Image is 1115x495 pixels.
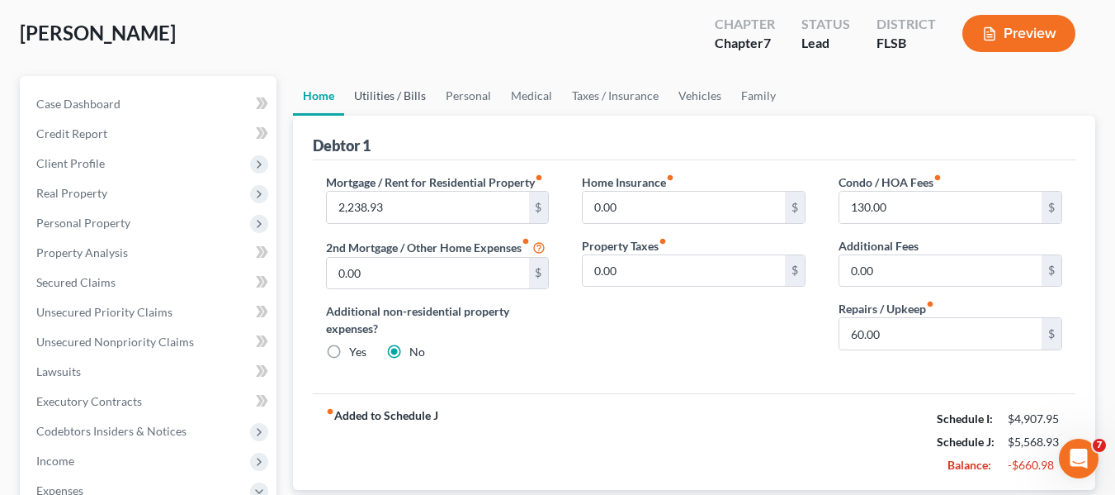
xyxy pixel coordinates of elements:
[582,174,674,191] label: Home Insurance
[313,136,371,155] div: Debtor 1
[326,237,546,257] label: 2nd Mortgage / Other Home Expenses
[839,300,934,317] label: Repairs / Upkeep
[839,174,942,191] label: Condo / HOA Fees
[23,238,276,268] a: Property Analysis
[962,15,1075,52] button: Preview
[947,458,991,472] strong: Balance:
[36,335,194,349] span: Unsecured Nonpriority Claims
[1042,192,1061,223] div: $
[876,15,936,34] div: District
[669,76,731,116] a: Vehicles
[36,126,107,140] span: Credit Report
[36,216,130,230] span: Personal Property
[801,15,850,34] div: Status
[715,15,775,34] div: Chapter
[529,192,549,223] div: $
[839,192,1042,223] input: --
[801,34,850,53] div: Lead
[327,258,529,289] input: --
[501,76,562,116] a: Medical
[36,305,172,319] span: Unsecured Priority Claims
[293,76,344,116] a: Home
[785,255,805,287] div: $
[326,407,334,416] i: fiber_manual_record
[23,297,276,327] a: Unsecured Priority Claims
[582,237,667,255] label: Property Taxes
[731,76,786,116] a: Family
[583,192,785,223] input: --
[785,192,805,223] div: $
[20,21,176,45] span: [PERSON_NAME]
[937,435,995,449] strong: Schedule J:
[1042,318,1061,350] div: $
[326,407,438,477] strong: Added to Schedule J
[326,302,550,337] label: Additional non-residential property expenses?
[36,245,128,259] span: Property Analysis
[23,327,276,357] a: Unsecured Nonpriority Claims
[933,174,942,182] i: fiber_manual_record
[327,192,529,223] input: --
[349,344,366,360] label: Yes
[23,387,276,416] a: Executory Contracts
[36,364,81,378] span: Lawsuits
[409,344,425,360] label: No
[583,255,785,287] input: --
[23,268,276,297] a: Secured Claims
[326,174,543,191] label: Mortgage / Rent for Residential Property
[839,237,919,255] label: Additional Fees
[36,275,116,289] span: Secured Claims
[36,424,187,438] span: Codebtors Insiders & Notices
[36,97,120,111] span: Case Dashboard
[562,76,669,116] a: Taxes / Insurance
[659,237,667,245] i: fiber_manual_record
[839,255,1042,287] input: --
[23,119,276,149] a: Credit Report
[36,454,74,468] span: Income
[1008,434,1062,450] div: $5,568.93
[535,174,543,182] i: fiber_manual_record
[344,76,436,116] a: Utilities / Bills
[876,34,936,53] div: FLSB
[1059,439,1098,478] iframe: Intercom live chat
[36,156,105,170] span: Client Profile
[1008,457,1062,474] div: -$660.98
[529,258,549,289] div: $
[1093,439,1106,452] span: 7
[436,76,501,116] a: Personal
[522,237,530,245] i: fiber_manual_record
[763,35,771,50] span: 7
[36,186,107,200] span: Real Property
[36,394,142,408] span: Executory Contracts
[666,174,674,182] i: fiber_manual_record
[926,300,934,308] i: fiber_manual_record
[715,34,775,53] div: Chapter
[937,412,993,426] strong: Schedule I:
[1008,411,1062,427] div: $4,907.95
[23,89,276,119] a: Case Dashboard
[1042,255,1061,287] div: $
[839,318,1042,350] input: --
[23,357,276,387] a: Lawsuits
